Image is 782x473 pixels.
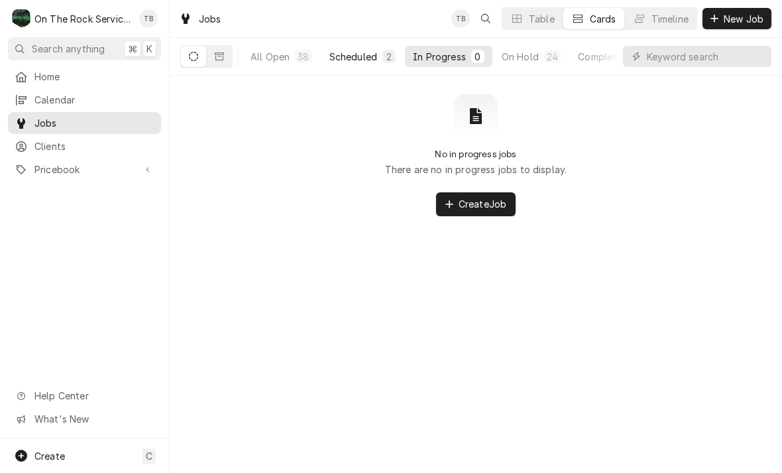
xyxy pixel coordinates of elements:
[251,50,290,64] div: All Open
[702,8,771,29] button: New Job
[385,163,567,176] p: There are no in progress jobs to display.
[146,42,152,56] span: K
[385,50,393,64] div: 2
[34,116,154,130] span: Jobs
[475,8,496,29] button: Open search
[8,135,161,157] a: Clients
[502,50,539,64] div: On Hold
[8,385,161,407] a: Go to Help Center
[34,412,153,426] span: What's New
[34,12,132,26] div: On The Rock Services
[8,37,161,60] button: Search anything⌘K
[146,449,152,463] span: C
[436,192,516,216] button: CreateJob
[590,12,616,26] div: Cards
[139,9,158,28] div: Todd Brady's Avatar
[547,50,558,64] div: 24
[8,66,161,88] a: Home
[8,112,161,134] a: Jobs
[34,139,154,153] span: Clients
[32,42,105,56] span: Search anything
[8,89,161,111] a: Calendar
[647,46,765,67] input: Keyword search
[34,450,65,462] span: Create
[34,70,154,84] span: Home
[413,50,466,64] div: In Progress
[12,9,30,28] div: On The Rock Services's Avatar
[8,159,161,180] a: Go to Pricebook
[128,42,137,56] span: ⌘
[451,9,470,28] div: Todd Brady's Avatar
[139,9,158,28] div: TB
[34,93,154,107] span: Calendar
[651,12,689,26] div: Timeline
[721,12,766,26] span: New Job
[529,12,555,26] div: Table
[451,9,470,28] div: TB
[298,50,309,64] div: 38
[456,197,509,211] span: Create Job
[12,9,30,28] div: O
[34,163,135,176] span: Pricebook
[34,389,153,403] span: Help Center
[578,50,628,64] div: Completed
[8,408,161,430] a: Go to What's New
[435,149,516,160] h2: No in progress jobs
[474,50,482,64] div: 0
[329,50,377,64] div: Scheduled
